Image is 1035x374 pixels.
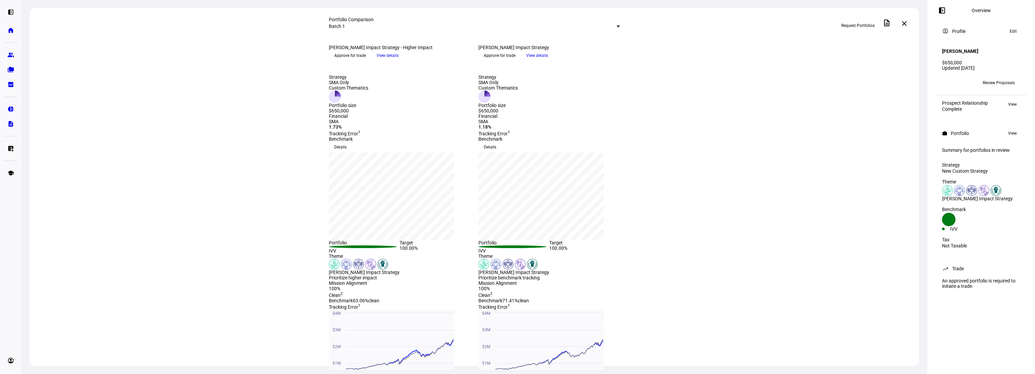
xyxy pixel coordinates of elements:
[482,361,490,366] text: $1M
[7,145,14,152] eth-mat-symbol: list_alt_add
[942,207,1020,212] div: Benchmark
[7,27,14,34] eth-mat-symbol: home
[482,311,490,316] text: $4M
[329,304,360,310] span: Tracking Error
[515,259,526,270] img: poverty.colored.svg
[4,63,18,76] a: folder_copy
[478,85,518,91] div: Custom Thematics
[478,270,620,275] div: [PERSON_NAME] Impact Strategy
[329,80,368,85] div: SMA Only
[478,275,620,280] div: Prioritize benchmark tracking
[329,142,352,152] button: Details
[329,131,360,136] span: Tracking Error
[942,131,947,136] mat-icon: work
[521,53,554,58] a: View details
[478,240,549,245] div: Portfolio
[942,28,949,34] mat-icon: account_circle
[1005,100,1020,108] button: View
[1010,27,1017,35] span: Edit
[527,259,538,270] img: racialJustice.colored.svg
[400,240,470,245] div: Target
[333,311,341,316] text: $4M
[952,29,966,34] div: Profile
[353,298,379,303] span: 63.06% clean
[942,168,1020,174] div: New Custom Strategy
[333,344,341,349] text: $2M
[329,293,343,298] span: Clean
[482,328,490,332] text: $3M
[977,77,1020,88] button: Review Proposals
[942,65,1020,71] div: Updated [DATE]
[945,80,950,85] span: TB
[478,248,549,253] div: IVV
[478,131,510,136] span: Tracking Error
[502,298,529,303] span: 71.41% clean
[365,259,376,270] img: poverty.colored.svg
[377,259,388,270] img: racialJustice.colored.svg
[4,102,18,116] a: pie_chart
[329,136,470,142] div: Benchmark
[482,344,490,349] text: $2M
[478,152,604,240] div: chart, 1 series
[484,142,496,152] span: Details
[329,275,470,280] div: Prioritize higher impact
[978,185,989,196] img: poverty.colored.svg
[950,226,981,232] div: IVV
[942,100,988,106] div: Prospect Relationship
[334,142,347,152] span: Details
[1005,129,1020,137] button: View
[334,50,366,61] span: Approve for trade
[7,121,14,127] eth-mat-symbol: description
[329,152,454,240] div: chart, 1 series
[7,9,14,15] eth-mat-symbol: left_panel_open
[478,259,489,270] img: climateChange.colored.svg
[329,85,368,91] div: Custom Thematics
[549,245,620,253] div: 100.00%
[900,20,908,28] mat-icon: close
[991,185,1001,196] img: racialJustice.colored.svg
[952,266,964,271] div: Trade
[942,243,1020,248] div: Not Taxable
[478,108,518,113] div: $650,000
[836,20,880,31] button: Request Portfolios
[883,19,891,27] mat-icon: description
[508,130,510,134] sup: 1
[329,124,470,130] div: 1.73%
[4,78,18,91] a: bid_landscape
[478,113,620,119] div: Financial
[966,185,977,196] img: humanRights.colored.svg
[329,119,470,124] div: SMA
[329,248,400,253] div: IVV
[478,50,521,61] button: Approve for trade
[521,50,554,61] button: View details
[942,129,1020,137] eth-panel-overview-card-header: Portfolio
[478,103,518,108] div: Portfolio size
[508,303,510,308] sup: 1
[503,259,513,270] img: humanRights.colored.svg
[329,280,470,286] div: Mission Alignment
[942,48,978,54] h4: [PERSON_NAME]
[7,170,14,176] eth-mat-symbol: school
[7,106,14,112] eth-mat-symbol: pie_chart
[4,48,18,62] a: group
[491,259,501,270] img: democracy.colored.svg
[478,298,502,303] span: Benchmark
[329,286,470,291] div: 100%
[478,136,620,142] div: Benchmark
[841,20,875,31] span: Request Portfolios
[358,303,360,308] sup: 1
[329,45,470,50] div: [PERSON_NAME] Impact Strategy - Higher Impact
[4,117,18,131] a: description
[333,328,341,332] text: $3M
[329,240,400,245] div: Portfolio
[7,66,14,73] eth-mat-symbol: folder_copy
[353,259,364,270] img: humanRights.colored.svg
[484,50,515,61] span: Approve for trade
[490,291,493,296] sup: 2
[329,298,353,303] span: Benchmark
[478,124,620,130] div: 1.18%
[329,270,470,275] div: [PERSON_NAME] Impact Strategy
[942,237,1020,242] div: Tax
[972,8,991,13] div: Overview
[526,50,548,61] span: View details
